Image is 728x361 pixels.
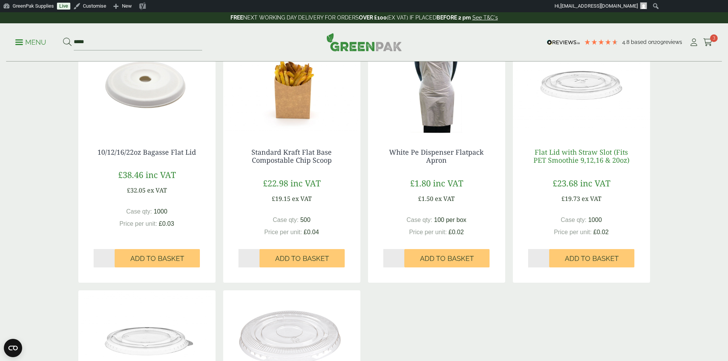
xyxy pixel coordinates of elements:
[146,169,176,180] span: inc VAT
[582,194,602,203] span: ex VAT
[420,254,474,263] span: Add to Basket
[703,37,713,48] a: 3
[710,34,718,42] span: 3
[703,39,713,46] i: Cart
[326,33,402,51] img: GreenPak Supplies
[561,194,580,203] span: £19.73
[433,177,463,189] span: inc VAT
[230,15,243,21] strong: FREE
[418,194,433,203] span: £1.50
[119,220,157,227] span: Price per unit:
[290,177,321,189] span: inc VAT
[588,217,602,223] span: 1000
[689,39,699,46] i: My Account
[449,229,464,235] span: £0.02
[533,147,629,165] a: Flat Lid with Straw Slot (Fits PET Smoothie 9,12,16 & 20oz)
[389,147,484,165] a: White Pe Dispenser Flatpack Apron
[663,39,682,45] span: reviews
[57,3,70,10] a: Live
[549,249,634,267] button: Add to Basket
[409,229,447,235] span: Price per unit:
[584,39,618,45] div: 4.78 Stars
[97,147,196,157] a: 10/12/16/22oz Bagasse Flat Lid
[251,147,332,165] a: Standard Kraft Flat Base Compostable Chip Scoop
[118,169,143,180] span: £38.46
[275,254,329,263] span: Add to Basket
[547,40,580,45] img: REVIEWS.io
[359,15,387,21] strong: OVER £100
[654,39,663,45] span: 209
[434,217,467,223] span: 100 per box
[223,37,360,133] img: chip scoop
[15,38,46,45] a: Menu
[292,194,312,203] span: ex VAT
[407,217,433,223] span: Case qty:
[300,217,311,223] span: 500
[435,194,455,203] span: ex VAT
[272,194,290,203] span: £19.15
[410,177,431,189] span: £1.80
[263,177,288,189] span: £22.98
[513,37,650,133] img: Flat Lid with Straw Slot (Fits PET 9,12,16 & 20oz)-Single Sleeve-0
[259,249,345,267] button: Add to Basket
[631,39,654,45] span: Based on
[560,3,638,9] span: [EMAIL_ADDRESS][DOMAIN_NAME]
[159,220,174,227] span: £0.03
[4,339,22,357] button: Open CMP widget
[404,249,490,267] button: Add to Basket
[580,177,610,189] span: inc VAT
[304,229,319,235] span: £0.04
[147,186,167,194] span: ex VAT
[154,208,167,215] span: 1000
[15,38,46,47] p: Menu
[126,208,152,215] span: Case qty:
[368,37,505,133] img: 4030015-White-PE-Dispenser-Flat-Pack-Apron
[264,229,302,235] span: Price per unit:
[436,15,471,21] strong: BEFORE 2 pm
[273,217,299,223] span: Case qty:
[472,15,498,21] a: See T&C's
[130,254,184,263] span: Add to Basket
[78,37,216,133] img: 5330023 Bagasse Flat Lid fits 12 16 22oz CupsV2
[561,217,587,223] span: Case qty:
[553,177,578,189] span: £23.68
[565,254,619,263] span: Add to Basket
[115,249,200,267] button: Add to Basket
[554,229,592,235] span: Price per unit:
[127,186,146,194] span: £32.05
[593,229,609,235] span: £0.02
[622,39,631,45] span: 4.8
